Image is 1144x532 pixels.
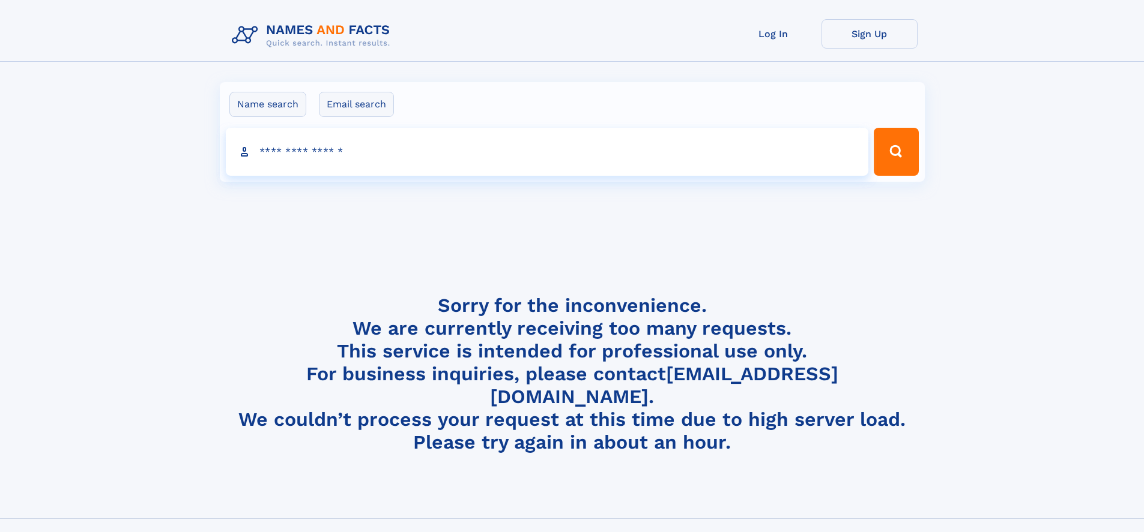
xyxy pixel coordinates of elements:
[725,19,822,49] a: Log In
[822,19,918,49] a: Sign Up
[227,19,400,52] img: Logo Names and Facts
[226,128,869,176] input: search input
[319,92,394,117] label: Email search
[227,294,918,454] h4: Sorry for the inconvenience. We are currently receiving too many requests. This service is intend...
[490,362,838,408] a: [EMAIL_ADDRESS][DOMAIN_NAME]
[229,92,306,117] label: Name search
[874,128,918,176] button: Search Button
